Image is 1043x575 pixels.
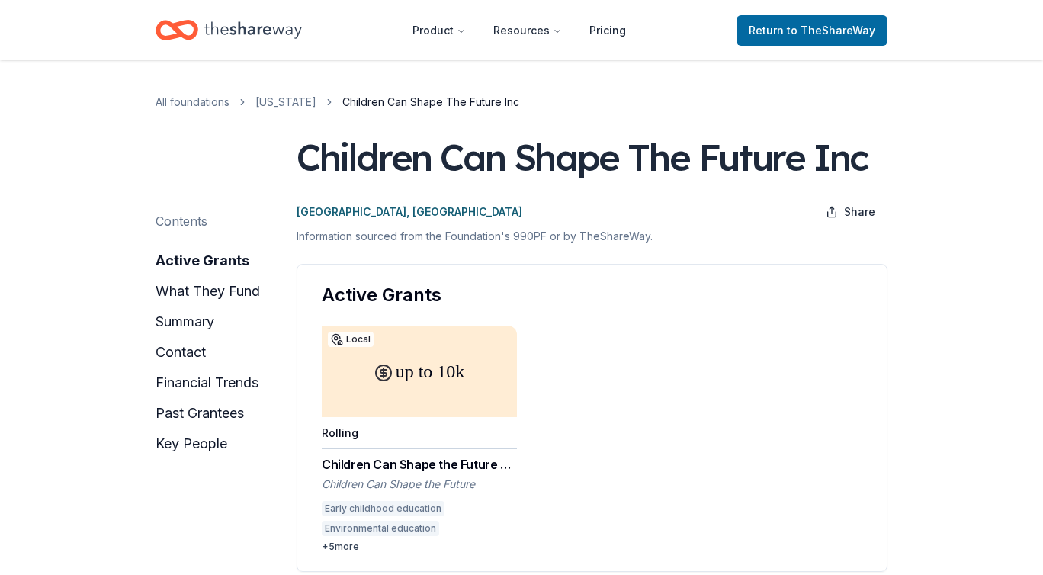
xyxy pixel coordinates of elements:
[156,432,227,456] button: key people
[342,93,519,111] span: Children Can Shape The Future Inc
[844,203,875,221] span: Share
[400,15,478,46] button: Product
[322,326,517,417] div: up to 10k
[156,12,302,48] a: Home
[156,279,260,304] button: what they fund
[322,541,517,553] div: + 5 more
[156,93,887,111] nav: breadcrumb
[322,426,358,439] div: Rolling
[156,249,249,273] button: active grants
[322,283,862,307] div: Active Grants
[481,15,574,46] button: Resources
[156,401,244,426] button: past grantees
[255,93,316,111] a: [US_STATE]
[322,477,517,492] div: Children Can Shape the Future
[156,212,207,230] div: Contents
[156,340,206,365] button: contact
[297,227,887,246] p: Information sourced from the Foundation's 990PF or by TheShareWay.
[156,371,258,395] button: financial trends
[787,24,875,37] span: to TheShareWay
[400,12,638,48] nav: Main
[577,15,638,46] a: Pricing
[737,15,887,46] a: Returnto TheShareWay
[749,21,875,40] span: Return
[297,136,868,178] div: Children Can Shape The Future Inc
[328,332,374,347] div: Local
[322,326,517,553] a: up to 10kLocalRollingChildren Can Shape the Future GrantsChildren Can Shape the FutureEarly child...
[297,203,522,221] p: [GEOGRAPHIC_DATA], [GEOGRAPHIC_DATA]
[814,197,887,227] button: Share
[156,310,214,334] button: summary
[156,93,229,111] a: All foundations
[322,455,517,474] div: Children Can Shape the Future Grants
[322,521,439,536] div: Environmental education
[322,501,444,516] div: Early childhood education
